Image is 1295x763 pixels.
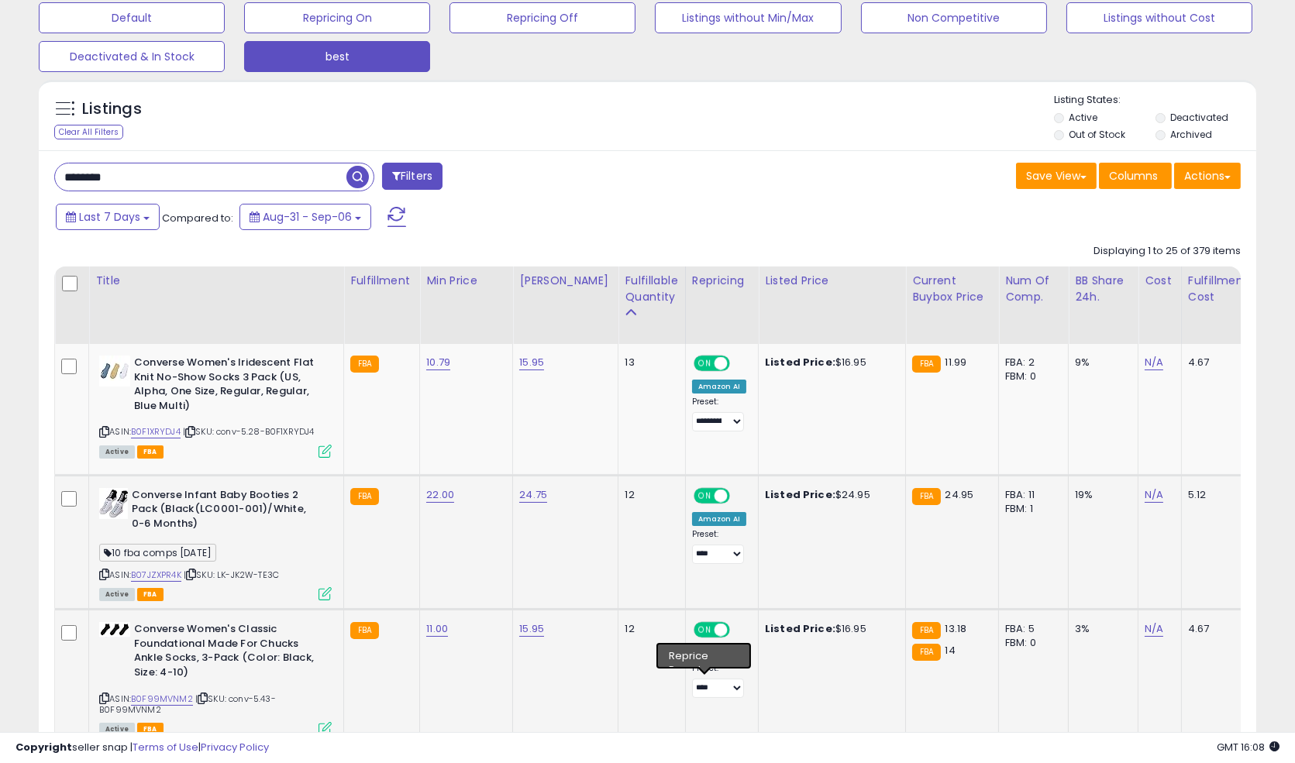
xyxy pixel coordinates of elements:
[99,445,135,459] span: All listings currently available for purchase on Amazon
[625,273,678,305] div: Fulfillable Quantity
[945,355,966,369] span: 11.99
[449,2,635,33] button: Repricing Off
[1005,356,1056,369] div: FBA: 2
[861,2,1047,33] button: Non Competitive
[765,622,894,636] div: $16.95
[137,445,164,459] span: FBA
[350,273,413,289] div: Fulfillment
[912,273,992,305] div: Current Buybox Price
[99,622,130,638] img: 21Hb5U-7t2L._SL40_.jpg
[1099,163,1172,189] button: Columns
[1005,488,1056,502] div: FBA: 11
[912,644,941,661] small: FBA
[79,209,140,225] span: Last 7 Days
[692,646,746,660] div: Amazon AI
[1170,128,1212,141] label: Archived
[1145,621,1163,637] a: N/A
[99,488,332,599] div: ASIN:
[625,488,673,502] div: 12
[244,41,430,72] button: best
[692,529,746,564] div: Preset:
[15,740,72,754] strong: Copyright
[912,622,941,639] small: FBA
[912,488,941,505] small: FBA
[1145,273,1175,289] div: Cost
[1075,488,1126,502] div: 19%
[382,163,443,190] button: Filters
[519,355,544,370] a: 15.95
[1066,2,1252,33] button: Listings without Cost
[1217,740,1280,754] span: 2025-09-14 16:08 GMT
[39,41,225,72] button: Deactivated & In Stock
[1145,487,1163,503] a: N/A
[132,488,320,535] b: Converse Infant Baby Booties 2 Pack (Black(LC0001-001)/White, 0-6 Months)
[519,273,611,289] div: [PERSON_NAME]
[1075,622,1126,636] div: 3%
[945,621,966,636] span: 13.18
[201,740,269,754] a: Privacy Policy
[15,741,269,755] div: seller snap | |
[945,487,973,502] span: 24.95
[426,355,450,370] a: 10.79
[137,588,164,601] span: FBA
[692,512,746,526] div: Amazon AI
[1094,244,1241,259] div: Displaying 1 to 25 of 379 items
[1005,622,1056,636] div: FBA: 5
[765,356,894,369] div: $16.95
[1005,369,1056,383] div: FBM: 0
[183,425,315,438] span: | SKU: conv-5.28-B0F1XRYDJ4
[765,487,835,502] b: Listed Price:
[99,588,135,601] span: All listings currently available for purchase on Amazon
[131,693,193,706] a: B0F99MVNM2
[692,397,746,431] div: Preset:
[244,2,430,33] button: Repricing On
[131,569,181,582] a: B07JZXPR4K
[131,425,181,438] a: B0F1XRYDJ4
[133,740,198,754] a: Terms of Use
[1054,93,1256,108] p: Listing States:
[695,490,715,503] span: ON
[350,356,379,373] small: FBA
[95,273,337,289] div: Title
[1145,355,1163,370] a: N/A
[1109,168,1158,184] span: Columns
[1005,273,1062,305] div: Num of Comp.
[1188,622,1242,636] div: 4.67
[1188,488,1242,502] div: 5.12
[99,488,128,519] img: 41j0lqctj6L._SL40_.jpg
[263,209,352,225] span: Aug-31 - Sep-06
[695,624,715,637] span: ON
[727,624,752,637] span: OFF
[625,622,673,636] div: 12
[692,663,746,698] div: Preset:
[1016,163,1097,189] button: Save View
[1170,111,1228,124] label: Deactivated
[162,211,233,225] span: Compared to:
[765,488,894,502] div: $24.95
[134,356,322,417] b: Converse Women's Iridescent Flat Knit No-Show Socks 3 Pack (US, Alpha, One Size, Regular, Regular...
[56,204,160,230] button: Last 7 Days
[82,98,142,120] h5: Listings
[727,490,752,503] span: OFF
[519,487,547,503] a: 24.75
[912,356,941,373] small: FBA
[184,569,279,581] span: | SKU: LK-JK2W-TE3C
[350,622,379,639] small: FBA
[692,380,746,394] div: Amazon AI
[692,273,752,289] div: Repricing
[1174,163,1241,189] button: Actions
[39,2,225,33] button: Default
[426,621,448,637] a: 11.00
[239,204,371,230] button: Aug-31 - Sep-06
[1075,273,1131,305] div: BB Share 24h.
[1188,273,1248,305] div: Fulfillment Cost
[426,273,506,289] div: Min Price
[1005,502,1056,516] div: FBM: 1
[134,622,322,683] b: Converse Women's Classic Foundational Made For Chucks Ankle Socks, 3-Pack (Color: Black, Size: 4-10)
[99,693,276,716] span: | SKU: conv-5.43-B0F99MVNM2
[350,488,379,505] small: FBA
[1075,356,1126,369] div: 9%
[519,621,544,637] a: 15.95
[54,125,123,139] div: Clear All Filters
[765,273,899,289] div: Listed Price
